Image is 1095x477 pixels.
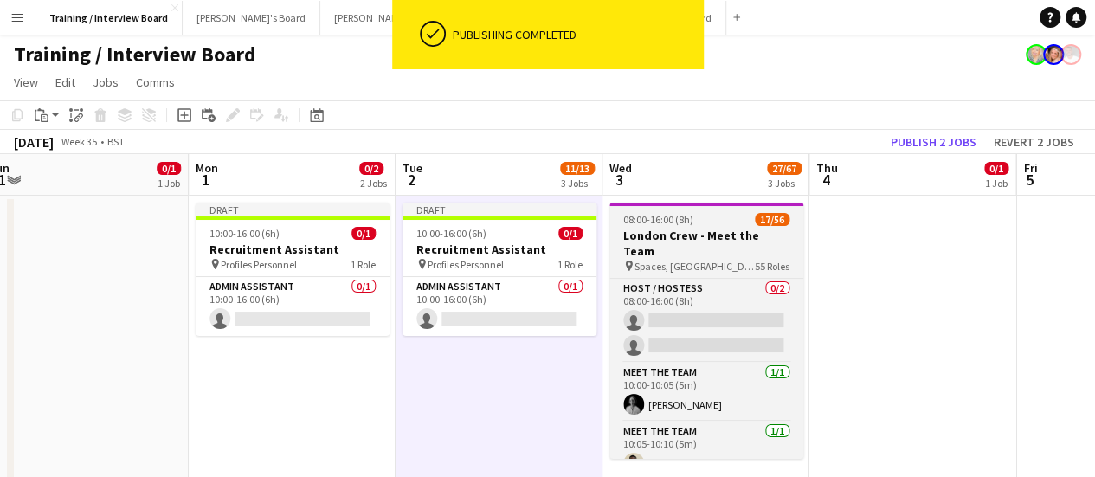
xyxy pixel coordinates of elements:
span: Comms [136,74,175,90]
app-user-avatar: Fran Dancona [1043,44,1064,65]
span: Week 35 [57,135,100,148]
app-user-avatar: Gabrielle Pike [1026,44,1047,65]
span: Jobs [93,74,119,90]
span: View [14,74,38,90]
div: BST [107,135,125,148]
a: Comms [129,71,182,93]
button: Training / Interview Board [35,1,183,35]
a: Edit [48,71,82,93]
button: Revert 2 jobs [987,131,1081,153]
button: [PERSON_NAME]'s Board [320,1,458,35]
h1: Training / Interview Board [14,42,256,68]
a: Jobs [86,71,126,93]
a: View [7,71,45,93]
button: [PERSON_NAME]'s Board [183,1,320,35]
div: [DATE] [14,133,54,151]
button: Publish 2 jobs [884,131,983,153]
div: Publishing completed [453,27,697,42]
span: Edit [55,74,75,90]
app-user-avatar: Jakub Zalibor [1060,44,1081,65]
